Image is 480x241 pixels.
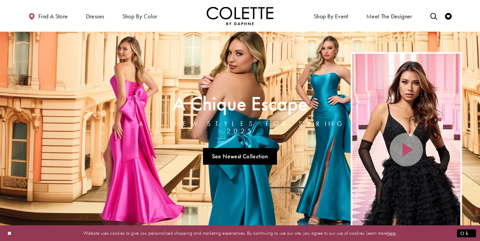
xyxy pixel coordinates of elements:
[4,227,15,239] button: Close Dialog
[48,229,432,238] p: Website uses cookies to give you personalized shopping and marketing experiences. By continuing t...
[457,229,476,237] button: Submit Dialog
[387,230,396,236] a: here
[129,145,351,167] ul: Slider Links
[203,148,277,165] a: See Newest Collection A Chique Escape All New Styles For Spring 2025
